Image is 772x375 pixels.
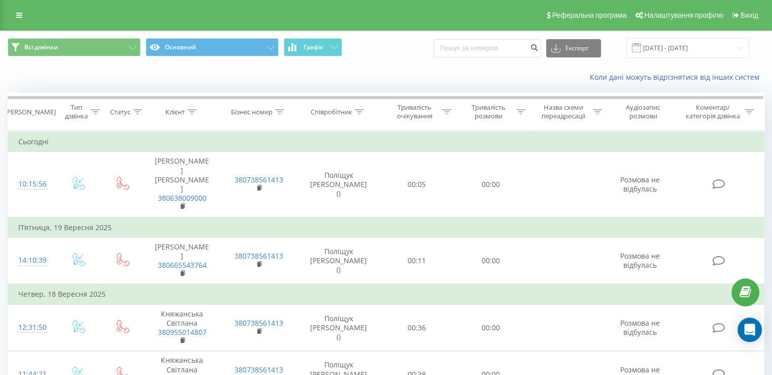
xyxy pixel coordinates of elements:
[463,103,514,120] div: Тривалість розмови
[741,11,758,19] span: Вихід
[158,260,207,270] a: 380665543764
[8,38,141,56] button: Всі дзвінки
[546,39,601,57] button: Експорт
[644,11,723,19] span: Налаштування профілю
[158,193,207,203] a: 380638009000
[144,152,220,217] td: [PERSON_NAME] [PERSON_NAME]
[64,103,88,120] div: Тип дзвінка
[433,39,541,57] input: Пошук за номером
[620,251,660,270] span: Розмова не відбулась
[552,11,627,19] span: Реферальна програма
[144,304,220,351] td: Княжанська Світлана
[8,132,764,152] td: Сьогодні
[234,318,283,328] a: 380738561413
[24,43,58,51] span: Всі дзвінки
[146,38,279,56] button: Основний
[311,108,352,116] div: Співробітник
[297,237,380,284] td: Поліщук [PERSON_NAME] ()
[380,304,454,351] td: 00:36
[110,108,130,116] div: Статус
[234,175,283,184] a: 380738561413
[231,108,273,116] div: Бізнес номер
[737,318,762,342] div: Open Intercom Messenger
[144,237,220,284] td: [PERSON_NAME]
[454,152,527,217] td: 00:00
[614,103,673,120] div: Аудіозапис розмови
[297,304,380,351] td: Поліщук [PERSON_NAME] ()
[5,108,56,116] div: [PERSON_NAME]
[8,284,764,304] td: Четвер, 18 Вересня 2025
[389,103,440,120] div: Тривалість очікування
[380,237,454,284] td: 00:11
[234,365,283,374] a: 380738561413
[18,318,45,337] div: 12:31:50
[18,174,45,194] div: 10:15:56
[683,103,742,120] div: Коментар/категорія дзвінка
[454,237,527,284] td: 00:00
[620,318,660,337] span: Розмова не відбулась
[234,251,283,261] a: 380738561413
[620,175,660,194] span: Розмова не відбулась
[454,304,527,351] td: 00:00
[18,251,45,270] div: 14:10:39
[380,152,454,217] td: 00:05
[158,327,207,337] a: 380955014807
[304,44,323,51] span: Графік
[165,108,185,116] div: Клієнт
[537,103,590,120] div: Назва схеми переадресації
[284,38,342,56] button: Графік
[590,72,764,82] a: Коли дані можуть відрізнятися вiд інших систем
[8,217,764,238] td: П’ятниця, 19 Вересня 2025
[297,152,380,217] td: Поліщук [PERSON_NAME] ()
